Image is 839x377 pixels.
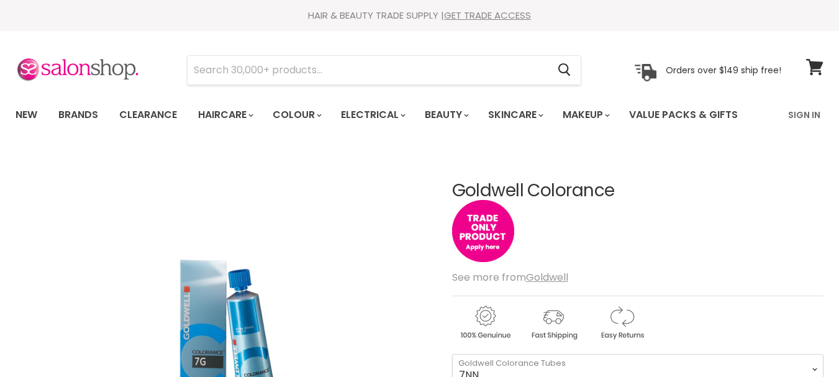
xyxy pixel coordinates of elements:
[189,102,261,128] a: Haircare
[188,56,548,84] input: Search
[553,102,617,128] a: Makeup
[263,102,329,128] a: Colour
[444,9,531,22] a: GET TRADE ACCESS
[781,102,828,128] a: Sign In
[526,270,568,284] a: Goldwell
[548,56,581,84] button: Search
[49,102,107,128] a: Brands
[415,102,476,128] a: Beauty
[589,304,655,342] img: returns.gif
[187,55,581,85] form: Product
[6,97,764,133] ul: Main menu
[479,102,551,128] a: Skincare
[666,64,781,75] p: Orders over $149 ship free!
[332,102,413,128] a: Electrical
[452,200,514,262] img: tradeonly_small.jpg
[452,304,518,342] img: genuine.gif
[452,181,823,201] h1: Goldwell Colorance
[452,270,568,284] span: See more from
[6,102,47,128] a: New
[620,102,747,128] a: Value Packs & Gifts
[520,304,586,342] img: shipping.gif
[110,102,186,128] a: Clearance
